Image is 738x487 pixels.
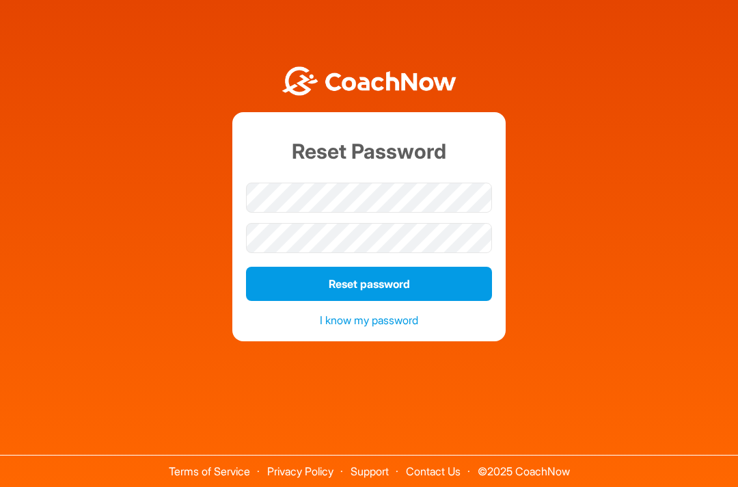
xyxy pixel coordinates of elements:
h1: Reset Password [246,126,492,177]
a: Privacy Policy [267,464,333,478]
button: Reset password [246,267,492,301]
img: BwLJSsUCoWCh5upNqxVrqldRgqLPVwmV24tXu5FoVAoFEpwwqQ3VIfuoInZCoVCoTD4vwADAC3ZFMkVEQFDAAAAAElFTkSuQmCC [280,66,458,96]
a: I know my password [320,313,418,327]
span: © 2025 CoachNow [471,456,577,477]
a: Terms of Service [169,464,250,478]
a: Contact Us [406,464,461,478]
a: Support [351,464,389,478]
